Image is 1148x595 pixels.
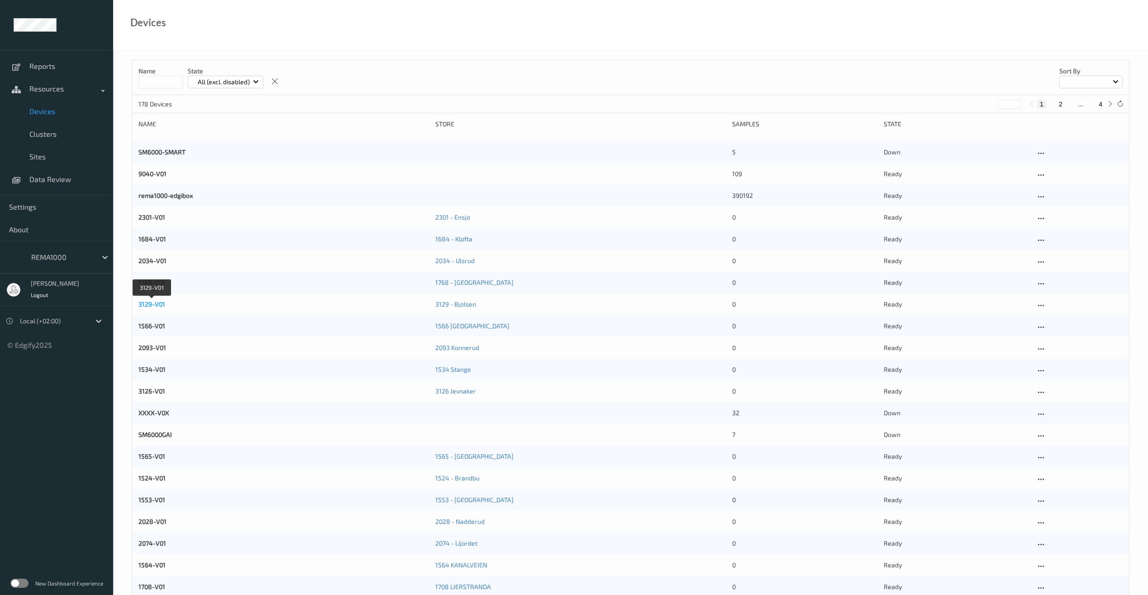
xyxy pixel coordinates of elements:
[884,300,1029,309] p: ready
[138,452,165,460] a: 1565-V01
[435,387,476,395] a: 3126 Jevnaker
[1056,100,1065,108] button: 2
[138,120,429,129] div: Name
[884,408,1029,417] p: down
[884,278,1029,287] p: ready
[138,409,169,417] a: XXXX-V0X
[884,517,1029,526] p: ready
[884,387,1029,396] p: ready
[732,169,877,178] div: 109
[435,344,479,351] a: 2093 Konnerud
[884,539,1029,548] p: ready
[138,235,166,243] a: 1684-V01
[1059,67,1123,76] p: Sort by
[884,452,1029,461] p: ready
[732,517,877,526] div: 0
[732,256,877,265] div: 0
[138,170,167,178] a: 9040-V01
[732,120,877,129] div: Samples
[732,387,877,396] div: 0
[884,213,1029,222] p: ready
[732,452,877,461] div: 0
[884,235,1029,244] p: ready
[884,495,1029,504] p: ready
[138,365,166,373] a: 1534-V01
[732,582,877,591] div: 0
[138,474,166,482] a: 1524-V01
[732,321,877,331] div: 0
[435,365,471,373] a: 1534 Stange
[884,561,1029,570] p: ready
[732,474,877,483] div: 0
[435,120,726,129] div: Store
[138,387,165,395] a: 3126-V01
[884,321,1029,331] p: ready
[732,539,877,548] div: 0
[732,343,877,352] div: 0
[884,148,1029,157] p: down
[435,518,485,525] a: 2028 - Nadderud
[884,191,1029,200] p: ready
[138,431,172,438] a: SM6000GAI
[435,278,514,286] a: 1768 - [GEOGRAPHIC_DATA]
[435,583,491,590] a: 1708 LIERSTRANDA
[732,430,877,439] div: 7
[732,408,877,417] div: 32
[884,582,1029,591] p: ready
[435,235,472,243] a: 1684 - Kløfta
[138,278,165,286] a: 1768-V01
[732,278,877,287] div: 0
[884,256,1029,265] p: ready
[1037,100,1046,108] button: 1
[732,300,877,309] div: 0
[138,496,165,504] a: 1553-V01
[1096,100,1105,108] button: 4
[732,235,877,244] div: 0
[138,539,166,547] a: 2074-V01
[138,192,193,199] a: rema1000-edgibox
[138,518,167,525] a: 2028-V01
[138,100,206,109] p: 178 Devices
[435,300,476,308] a: 3129 - Bjølsen
[435,474,480,482] a: 1524 - Brandbu
[435,496,514,504] a: 1553 - [GEOGRAPHIC_DATA]
[732,213,877,222] div: 0
[732,495,877,504] div: 0
[130,18,166,27] div: Devices
[884,365,1029,374] p: ready
[732,148,877,157] div: 5
[884,343,1029,352] p: ready
[884,430,1029,439] p: down
[138,213,165,221] a: 2301-V01
[435,561,487,569] a: 1564 KANALVEIEN
[435,213,470,221] a: 2301 - Ensjø
[732,191,877,200] div: 390192
[435,322,510,330] a: 1566 [GEOGRAPHIC_DATA]
[884,120,1029,129] div: State
[138,67,183,76] p: Name
[188,67,263,76] p: State
[435,452,514,460] a: 1565 - [GEOGRAPHIC_DATA]
[138,322,165,330] a: 1566-V01
[138,148,186,156] a: SM6000-SMART
[435,257,475,264] a: 2034 - Ulsrud
[138,561,166,569] a: 1564-V01
[138,344,166,351] a: 2093-V01
[138,583,165,590] a: 1708-V01
[435,539,477,547] a: 2074 - Lijordet
[884,474,1029,483] p: ready
[732,365,877,374] div: 0
[884,169,1029,178] p: ready
[732,561,877,570] div: 0
[1075,100,1086,108] button: ...
[138,300,165,308] a: 3129-V01
[195,77,253,86] p: All (excl. disabled)
[138,257,167,264] a: 2034-V01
